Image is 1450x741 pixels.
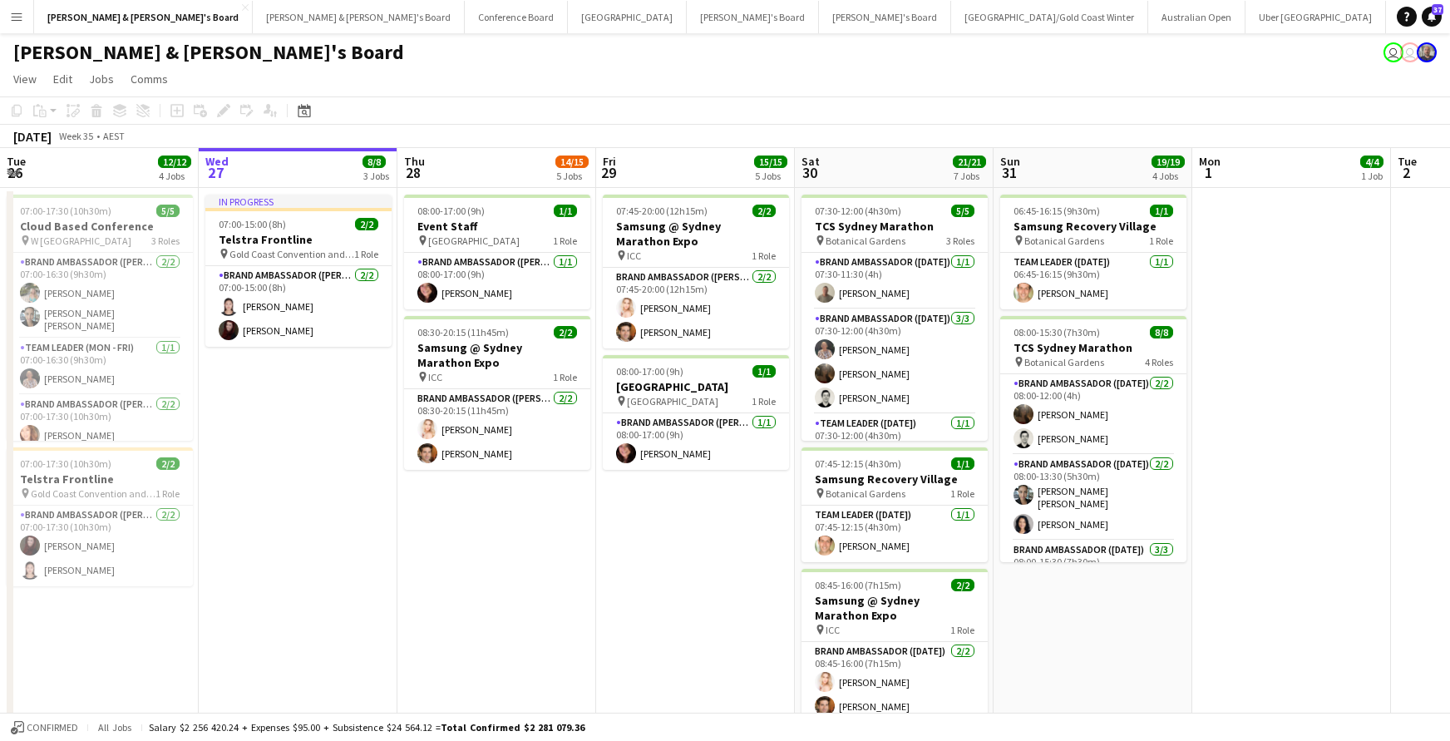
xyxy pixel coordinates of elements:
span: 5/5 [156,205,180,217]
app-job-card: 08:30-20:15 (11h45m)2/2Samsung @ Sydney Marathon Expo ICC1 RoleBrand Ambassador ([PERSON_NAME])2/... [404,316,590,470]
app-job-card: 08:00-15:30 (7h30m)8/8TCS Sydney Marathon Botanical Gardens4 RolesBrand Ambassador ([DATE])2/208:... [1000,316,1186,562]
button: [PERSON_NAME] & [PERSON_NAME]'s Board [253,1,465,33]
span: 37 [1432,4,1443,15]
span: 1 Role [553,371,577,383]
div: Salary $2 256 420.24 + Expenses $95.00 + Subsistence $24 564.12 = [149,721,584,734]
app-job-card: 07:30-12:00 (4h30m)5/5TCS Sydney Marathon Botanical Gardens3 RolesBrand Ambassador ([DATE])1/107:... [801,195,988,441]
app-card-role: Brand Ambassador ([PERSON_NAME])1/108:00-17:00 (9h)[PERSON_NAME] [404,253,590,309]
span: 5/5 [951,205,974,217]
div: 7 Jobs [954,170,985,182]
span: 06:45-16:15 (9h30m) [1014,205,1100,217]
span: 4 Roles [1145,356,1173,368]
span: 2 [1395,163,1417,182]
app-job-card: 08:00-17:00 (9h)1/1[GEOGRAPHIC_DATA] [GEOGRAPHIC_DATA]1 RoleBrand Ambassador ([PERSON_NAME])1/108... [603,355,789,470]
span: 07:00-17:30 (10h30m) [20,205,111,217]
span: 07:45-20:00 (12h15m) [616,205,708,217]
h3: Event Staff [404,219,590,234]
app-card-role: Team Leader ([DATE])1/106:45-16:15 (9h30m)[PERSON_NAME] [1000,253,1186,309]
app-job-card: 06:45-16:15 (9h30m)1/1Samsung Recovery Village Botanical Gardens1 RoleTeam Leader ([DATE])1/106:4... [1000,195,1186,309]
span: 08:00-15:30 (7h30m) [1014,326,1100,338]
span: 19/19 [1152,156,1185,168]
span: 29 [600,163,616,182]
span: 1/1 [1150,205,1173,217]
h3: TCS Sydney Marathon [1000,340,1186,355]
span: Tue [7,154,26,169]
app-job-card: 08:00-17:00 (9h)1/1Event Staff [GEOGRAPHIC_DATA]1 RoleBrand Ambassador ([PERSON_NAME])1/108:00-17... [404,195,590,309]
span: 07:30-12:00 (4h30m) [815,205,901,217]
span: 1 Role [950,487,974,500]
span: 2/2 [752,205,776,217]
div: [DATE] [13,128,52,145]
span: Gold Coast Convention and Exhibition Centre [229,248,354,260]
app-job-card: 07:45-20:00 (12h15m)2/2Samsung @ Sydney Marathon Expo ICC1 RoleBrand Ambassador ([PERSON_NAME])2/... [603,195,789,348]
span: Fri [603,154,616,169]
app-job-card: 07:00-17:30 (10h30m)5/5Cloud Based Conference W [GEOGRAPHIC_DATA]3 RolesBrand Ambassador ([PERSON... [7,195,193,441]
span: Wed [205,154,229,169]
span: 26 [4,163,26,182]
app-card-role: Brand Ambassador ([PERSON_NAME])1/108:00-17:00 (9h)[PERSON_NAME] [603,413,789,470]
span: Week 35 [55,130,96,142]
span: Jobs [89,72,114,86]
span: 1 Role [354,248,378,260]
h3: Telstra Frontline [205,232,392,247]
span: Mon [1199,154,1221,169]
span: 3 Roles [946,235,974,247]
h1: [PERSON_NAME] & [PERSON_NAME]'s Board [13,40,404,65]
a: Jobs [82,68,121,90]
app-job-card: 07:45-12:15 (4h30m)1/1Samsung Recovery Village Botanical Gardens1 RoleTeam Leader ([DATE])1/107:4... [801,447,988,562]
app-card-role: Brand Ambassador ([DATE])3/307:30-12:00 (4h30m)[PERSON_NAME][PERSON_NAME][PERSON_NAME] [801,309,988,414]
span: 08:00-17:00 (9h) [417,205,485,217]
app-card-role: Team Leader ([DATE])1/107:30-12:00 (4h30m) [801,414,988,471]
app-card-role: Brand Ambassador ([PERSON_NAME])2/207:00-17:30 (10h30m)[PERSON_NAME] [7,395,193,476]
span: 3 Roles [151,235,180,247]
span: 1 Role [950,624,974,636]
h3: Samsung @ Sydney Marathon Expo [801,593,988,623]
h3: Samsung @ Sydney Marathon Expo [404,340,590,370]
app-job-card: 08:45-16:00 (7h15m)2/2Samsung @ Sydney Marathon Expo ICC1 RoleBrand Ambassador ([DATE])2/208:45-1... [801,569,988,723]
app-card-role: Brand Ambassador ([DATE])2/208:00-12:00 (4h)[PERSON_NAME][PERSON_NAME] [1000,374,1186,455]
span: All jobs [95,721,135,734]
button: Australian Open [1148,1,1245,33]
div: 4 Jobs [1152,170,1184,182]
app-card-role: Brand Ambassador ([DATE])1/107:30-11:30 (4h)[PERSON_NAME] [801,253,988,309]
span: [GEOGRAPHIC_DATA] [428,235,520,247]
button: [GEOGRAPHIC_DATA] [568,1,687,33]
button: [GEOGRAPHIC_DATA]/Gold Coast Winter [951,1,1148,33]
span: 31 [998,163,1020,182]
span: 2/2 [355,218,378,230]
app-job-card: In progress07:00-15:00 (8h)2/2Telstra Frontline Gold Coast Convention and Exhibition Centre1 Role... [205,195,392,347]
app-card-role: Brand Ambassador ([PERSON_NAME])2/207:00-17:30 (10h30m)[PERSON_NAME][PERSON_NAME] [7,506,193,586]
span: Botanical Gardens [1024,356,1104,368]
app-user-avatar: Jenny Tu [1400,42,1420,62]
app-card-role: Team Leader (Mon - Fri)1/107:00-16:30 (9h30m)[PERSON_NAME] [7,338,193,395]
span: W [GEOGRAPHIC_DATA] [31,235,131,247]
a: 37 [1422,7,1442,27]
app-card-role: Brand Ambassador ([DATE])3/308:00-15:30 (7h30m) [1000,541,1186,645]
span: 2/2 [554,326,577,338]
span: 1 Role [155,487,180,500]
span: 1/1 [554,205,577,217]
div: 5 Jobs [556,170,588,182]
span: 1 [1196,163,1221,182]
h3: [GEOGRAPHIC_DATA] [603,379,789,394]
span: 14/15 [555,156,589,168]
app-card-role: Brand Ambassador ([PERSON_NAME])2/208:30-20:15 (11h45m)[PERSON_NAME][PERSON_NAME] [404,389,590,470]
a: View [7,68,43,90]
button: [PERSON_NAME]'s Board [819,1,951,33]
button: Conference Board [465,1,568,33]
span: Edit [53,72,72,86]
app-card-role: Brand Ambassador ([DATE])2/208:00-13:30 (5h30m)[PERSON_NAME] [PERSON_NAME][PERSON_NAME] [1000,455,1186,541]
span: ICC [627,249,641,262]
span: 8/8 [362,156,386,168]
div: 3 Jobs [363,170,389,182]
app-job-card: 07:00-17:30 (10h30m)2/2Telstra Frontline Gold Coast Convention and Exhibition Centre1 RoleBrand A... [7,447,193,586]
span: 1 Role [1149,235,1173,247]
